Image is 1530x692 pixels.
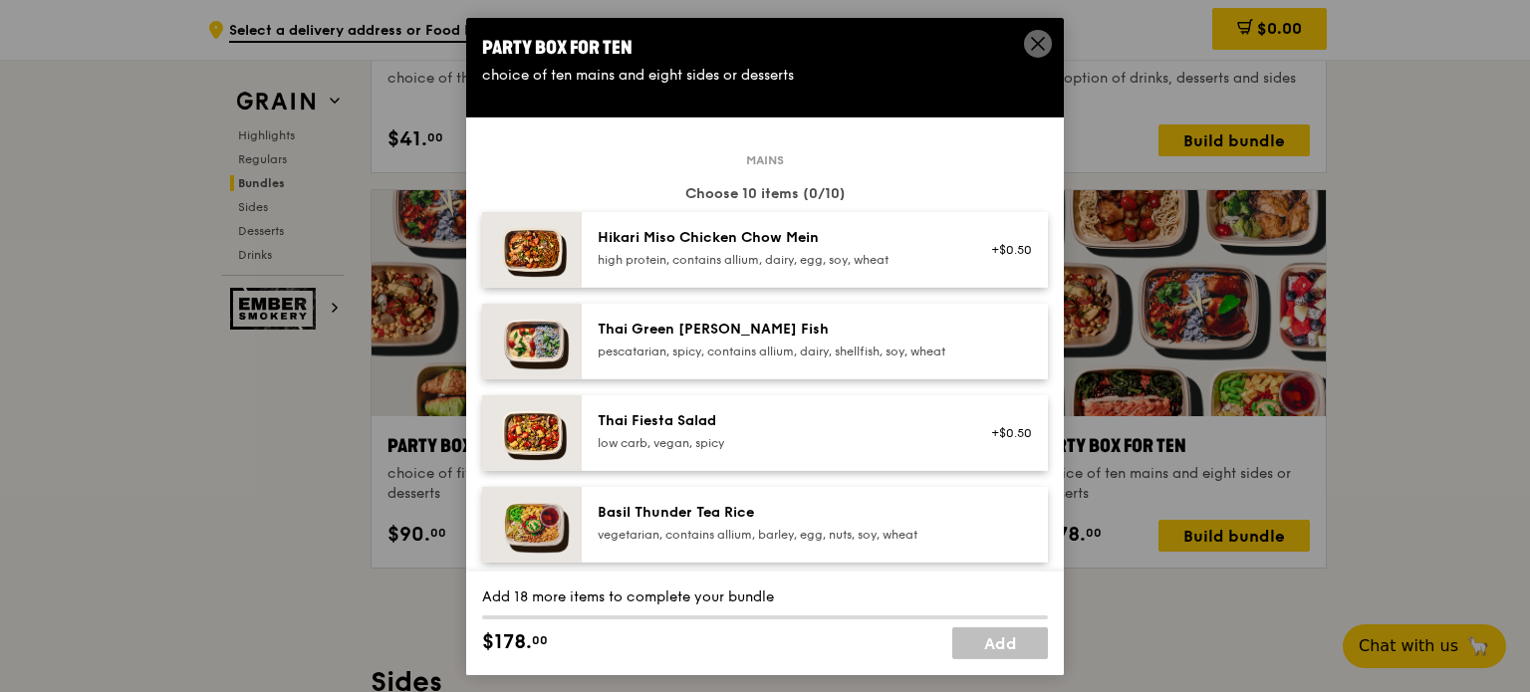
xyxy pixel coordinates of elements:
div: Thai Fiesta Salad [598,410,955,430]
div: Thai Green [PERSON_NAME] Fish [598,319,955,339]
div: +$0.50 [979,241,1032,257]
div: low carb, vegan, spicy [598,434,955,450]
div: pescatarian, spicy, contains allium, dairy, shellfish, soy, wheat [598,343,955,358]
img: daily_normal_Hikari_Miso_Chicken_Chow_Mein__Horizontal_.jpg [482,211,582,287]
a: Add [952,627,1048,659]
div: Basil Thunder Tea Rice [598,502,955,522]
div: Add 18 more items to complete your bundle [482,587,1048,607]
img: daily_normal_Thai_Fiesta_Salad__Horizontal_.jpg [482,394,582,470]
span: Mains [738,151,792,167]
span: $178. [482,627,532,657]
div: choice of ten mains and eight sides or desserts [482,65,1048,85]
div: +$0.50 [979,424,1032,440]
div: Hikari Miso Chicken Chow Mein [598,227,955,247]
div: Choose 10 items (0/10) [482,183,1048,203]
div: high protein, contains allium, dairy, egg, soy, wheat [598,251,955,267]
div: vegetarian, contains allium, barley, egg, nuts, soy, wheat [598,526,955,542]
img: daily_normal_HORZ-Thai-Green-Curry-Fish.jpg [482,303,582,378]
img: daily_normal_HORZ-Basil-Thunder-Tea-Rice.jpg [482,486,582,562]
div: Party Box for Ten [482,33,1048,61]
span: 00 [532,632,548,648]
